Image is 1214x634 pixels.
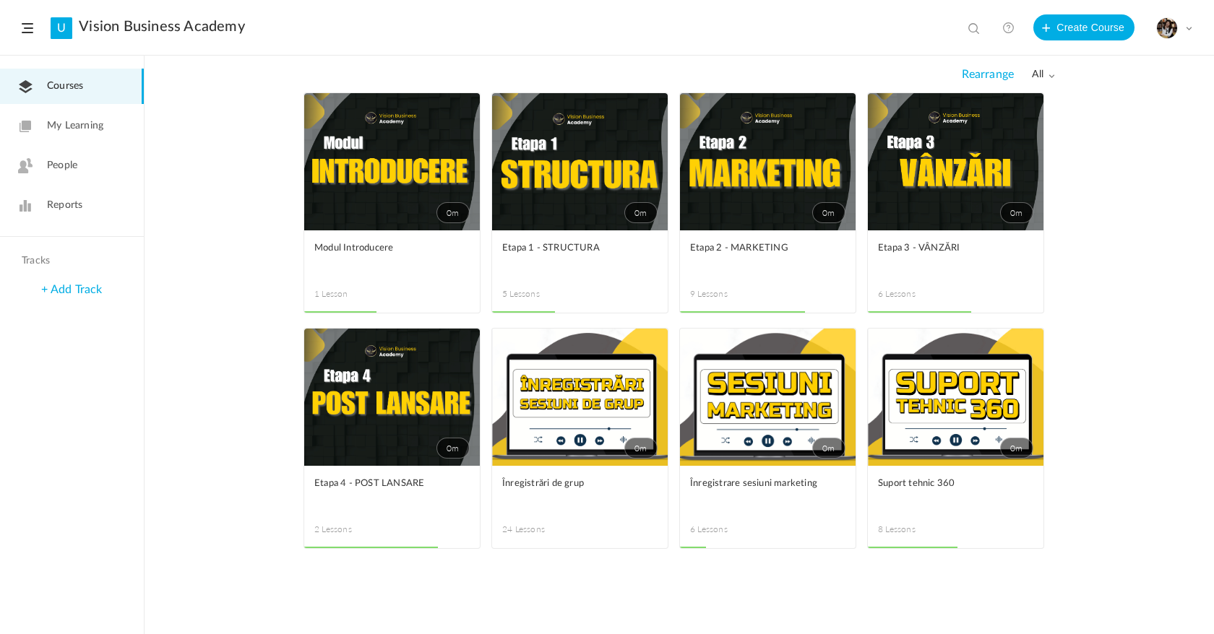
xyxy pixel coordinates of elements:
a: 0m [304,329,480,466]
h4: Tracks [22,255,119,267]
span: 0m [1000,438,1033,459]
span: 9 Lessons [690,287,768,300]
a: + Add Track [41,284,102,295]
span: 24 Lessons [502,523,580,536]
span: Etapa 2 - MARKETING [690,240,824,256]
span: Înregistrări de grup [502,476,636,492]
a: Înregistrare sesiuni marketing [690,476,845,508]
span: 6 Lessons [690,523,768,536]
button: Create Course [1033,14,1135,40]
span: 6 Lessons [878,287,956,300]
a: 0m [868,93,1043,230]
span: Reports [47,198,82,213]
a: Etapa 3 - VÂNZĂRI [878,240,1033,273]
span: 0m [624,202,658,223]
span: 5 Lessons [502,287,580,300]
span: Înregistrare sesiuni marketing [690,476,824,492]
a: Etapa 1 - STRUCTURA [502,240,658,273]
span: Suport tehnic 360 [878,476,1012,492]
span: 0m [1000,202,1033,223]
a: 0m [680,93,856,230]
span: 8 Lessons [878,523,956,536]
span: People [47,158,77,173]
span: Courses [47,79,83,94]
span: 0m [436,438,470,459]
span: 2 Lessons [314,523,392,536]
a: U [51,17,72,39]
span: 0m [436,202,470,223]
span: Etapa 1 - STRUCTURA [502,240,636,256]
a: 0m [492,329,668,466]
a: 0m [680,329,856,466]
span: 0m [624,438,658,459]
span: Modul Introducere [314,240,448,256]
a: Etapa 4 - POST LANSARE [314,476,470,508]
a: 0m [868,329,1043,466]
span: My Learning [47,118,103,134]
a: 0m [492,93,668,230]
span: 0m [812,438,845,459]
a: Înregistrări de grup [502,476,658,508]
span: Rearrange [962,68,1014,82]
a: Vision Business Academy [79,18,245,35]
a: Modul Introducere [314,240,470,273]
span: 1 Lesson [314,287,392,300]
a: Suport tehnic 360 [878,476,1033,508]
span: all [1032,69,1055,81]
span: Etapa 3 - VÂNZĂRI [878,240,1012,256]
span: 0m [812,202,845,223]
a: Etapa 2 - MARKETING [690,240,845,273]
a: 0m [304,93,480,230]
img: tempimagehs7pti.png [1157,18,1177,38]
span: Etapa 4 - POST LANSARE [314,476,448,492]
